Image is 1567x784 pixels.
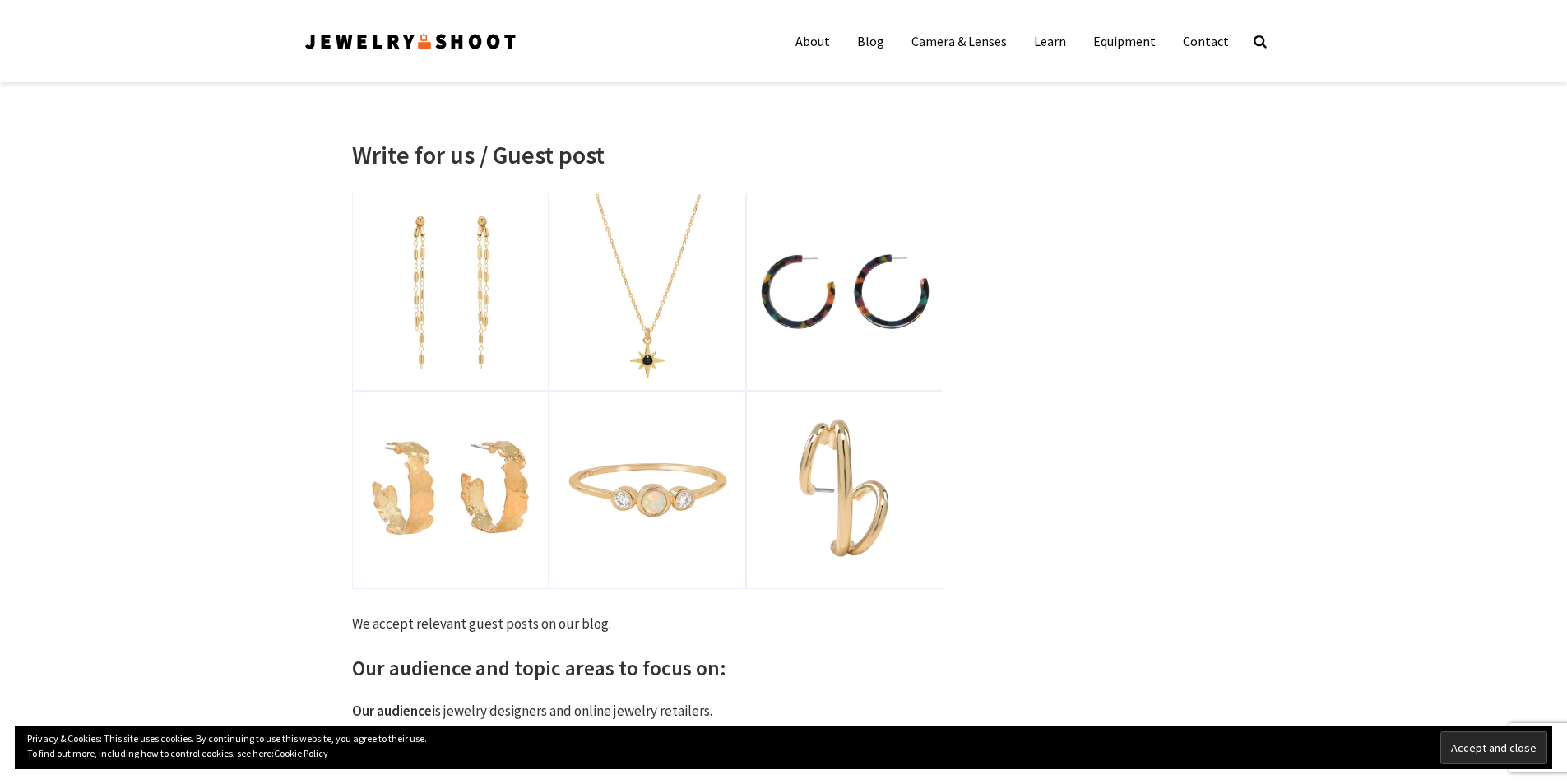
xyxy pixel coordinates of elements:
div: Privacy & Cookies: This site uses cookies. By continuing to use this website, you agree to their ... [15,726,1552,769]
strong: Our audience [352,702,432,720]
a: About [783,25,842,58]
a: Learn [1022,25,1078,58]
input: Accept and close [1440,731,1547,764]
a: Cookie Policy [274,747,328,759]
a: Blog [845,25,897,58]
p: is jewelry designers and online jewelry retailers. [352,701,944,722]
img: Jewelry Photographer Bay Area - San Francisco | Nationwide via Mail [303,28,518,54]
a: Contact [1171,25,1241,58]
h1: Write for us / Guest post [352,140,944,169]
p: We accept relevant guest posts on our blog. [352,614,944,635]
h2: Our audience and topic areas to focus on: [352,655,944,682]
a: Camera & Lenses [899,25,1019,58]
a: Equipment [1081,25,1168,58]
